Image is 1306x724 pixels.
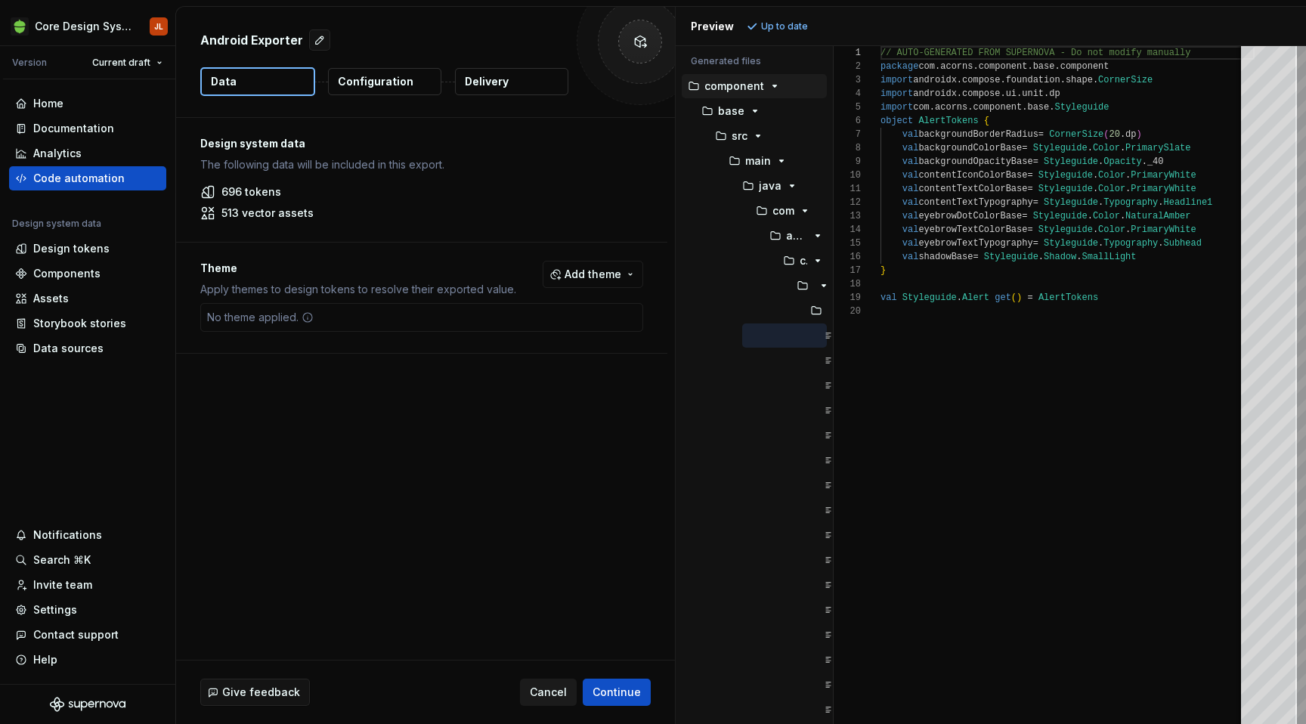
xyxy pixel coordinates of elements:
button: src [694,128,827,144]
span: eyebrowTextTypography [918,238,1032,249]
div: 12 [834,196,861,209]
span: . [1141,156,1147,167]
button: Delivery [455,68,568,95]
span: Cancel [530,685,567,700]
div: JL [154,20,163,32]
span: CornerSize [1098,75,1153,85]
div: Components [33,266,101,281]
span: Styleguide [1038,170,1092,181]
p: Up to date [761,20,808,32]
span: = [1027,224,1032,235]
span: Headline1 [1163,197,1212,208]
span: = [1027,292,1032,303]
span: ( [1010,292,1016,303]
span: Typography [1103,238,1158,249]
span: backgroundColorBase [918,143,1022,153]
div: Core Design System [35,19,132,34]
span: Current draft [92,57,150,69]
p: acorns [786,230,807,242]
p: com [772,205,794,217]
div: Settings [33,602,77,617]
div: 9 [834,155,861,169]
div: Version [12,57,47,69]
div: 15 [834,237,861,250]
div: 20 [834,305,861,318]
button: Data [200,67,315,96]
span: . [1000,75,1005,85]
span: compose [962,88,1000,99]
span: Color [1098,224,1125,235]
div: Search ⌘K [33,552,91,568]
div: 3 [834,73,861,87]
span: Styleguide [983,252,1038,262]
a: Settings [9,598,166,622]
span: Styleguide [1032,211,1087,221]
span: shape [1065,75,1092,85]
span: ( [1103,129,1109,140]
span: com [913,102,930,113]
button: Give feedback [200,679,310,706]
span: . [956,88,961,99]
p: Apply themes to design tokens to resolve their exported value. [200,282,516,297]
p: base [718,105,744,117]
div: Notifications [33,528,102,543]
span: eyebrowDotColorBase [918,211,1022,221]
span: import [880,75,913,85]
a: Analytics [9,141,166,166]
div: Help [33,652,57,667]
button: component [736,302,827,319]
span: Styleguide [1038,224,1092,235]
a: Home [9,91,166,116]
span: androidx [913,88,957,99]
a: Data sources [9,336,166,360]
span: . [1076,252,1082,262]
span: Styleguide [1044,156,1098,167]
button: Continue [583,679,651,706]
p: Configuration [338,74,413,89]
span: . [1119,129,1125,140]
span: Typography [1103,197,1158,208]
span: Add theme [565,267,621,282]
span: component [973,102,1022,113]
span: . [1049,102,1054,113]
p: component [800,255,807,267]
span: . [1092,170,1097,181]
p: java [759,180,781,192]
div: Contact support [33,627,119,642]
span: . [1098,238,1103,249]
button: base [730,277,827,294]
span: foundation [1005,75,1060,85]
button: Help [9,648,166,672]
span: . [1027,61,1032,72]
p: Generated files [691,55,818,67]
button: Add theme [543,261,643,288]
span: . [1060,75,1065,85]
img: 236da360-d76e-47e8-bd69-d9ae43f958f1.png [11,17,29,36]
button: Cancel [520,679,577,706]
span: val [902,129,918,140]
span: . [973,61,978,72]
span: . [1125,224,1131,235]
p: Design system data [200,136,643,151]
span: compose [962,75,1000,85]
span: val [902,170,918,181]
a: Storybook stories [9,311,166,336]
a: Design tokens [9,237,166,261]
a: Assets [9,286,166,311]
span: component [978,61,1027,72]
span: . [1119,143,1125,153]
div: 13 [834,209,861,223]
span: PrimaryWhite [1131,170,1196,181]
span: contentTextColorBase [918,184,1027,194]
span: androidx [913,75,957,85]
div: Documentation [33,121,114,136]
button: base [688,103,827,119]
span: dp [1049,88,1060,99]
span: AlertTokens [1038,292,1097,303]
span: AlertTokens [918,116,978,126]
span: . [956,75,961,85]
div: 16 [834,250,861,264]
span: ) [1017,292,1022,303]
span: Give feedback [222,685,300,700]
span: import [880,88,913,99]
